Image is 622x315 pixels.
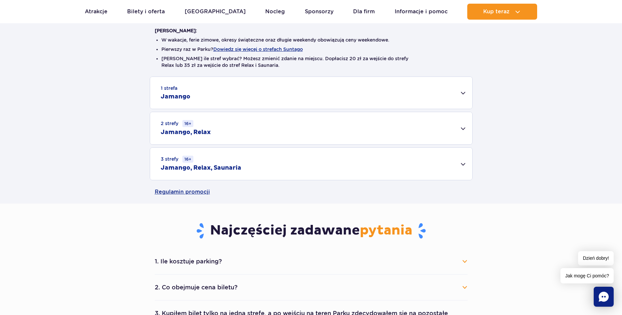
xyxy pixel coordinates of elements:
[155,280,468,295] button: 2. Co obejmuje cena biletu?
[161,128,211,136] h2: Jamango, Relax
[161,93,190,101] h2: Jamango
[161,164,241,172] h2: Jamango, Relax, Saunaria
[265,4,285,20] a: Nocleg
[161,85,177,91] small: 1 strefa
[182,156,193,163] small: 16+
[85,4,107,20] a: Atrakcje
[213,47,303,52] button: Dowiedz się więcej o strefach Suntago
[560,268,614,283] span: Jak mogę Ci pomóc?
[161,120,193,127] small: 2 strefy
[155,180,468,204] a: Regulamin promocji
[594,287,614,307] div: Chat
[161,156,193,163] small: 3 strefy
[161,46,461,53] li: Pierwszy raz w Parku?
[483,9,510,15] span: Kup teraz
[467,4,537,20] button: Kup teraz
[395,4,448,20] a: Informacje i pomoc
[353,4,375,20] a: Dla firm
[155,28,197,33] strong: [PERSON_NAME]:
[182,120,193,127] small: 16+
[360,222,412,239] span: pytania
[155,222,468,239] h3: Najczęściej zadawane
[155,254,468,269] button: 1. Ile kosztuje parking?
[127,4,165,20] a: Bilety i oferta
[185,4,246,20] a: [GEOGRAPHIC_DATA]
[161,37,461,43] li: W wakacje, ferie zimowe, okresy świąteczne oraz długie weekendy obowiązują ceny weekendowe.
[578,251,614,265] span: Dzień dobry!
[305,4,333,20] a: Sponsorzy
[161,55,461,69] li: [PERSON_NAME] ile stref wybrać? Możesz zmienić zdanie na miejscu. Dopłacisz 20 zł za wejście do s...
